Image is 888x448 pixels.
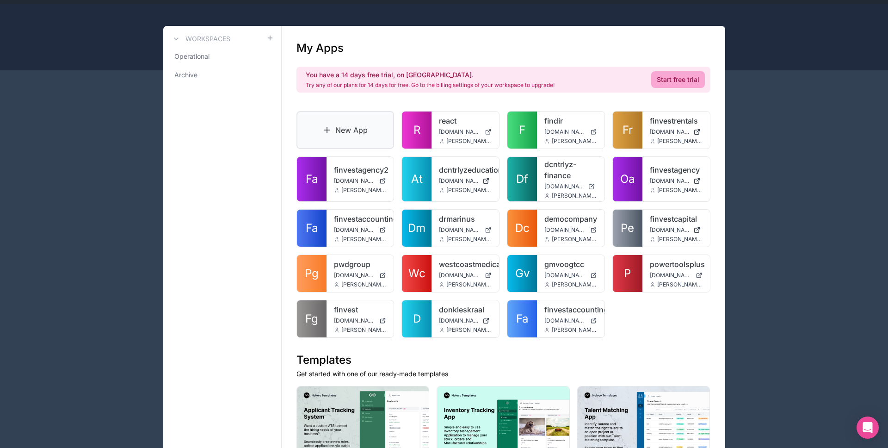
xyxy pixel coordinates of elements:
[297,210,327,247] a: Fa
[411,172,423,187] span: At
[544,226,586,234] span: [DOMAIN_NAME]
[334,164,387,175] a: finvestagency2
[334,272,387,279] a: [DOMAIN_NAME]
[402,255,432,292] a: Wc
[544,115,597,126] a: findir
[334,177,376,185] span: [DOMAIN_NAME]
[552,281,597,288] span: [PERSON_NAME][EMAIL_ADDRESS][DOMAIN_NAME]
[334,304,387,315] a: finvest
[439,259,492,270] a: westcoastmedical
[305,311,318,326] span: Fg
[544,159,597,181] a: dcntrlyz-finance
[650,272,692,279] span: [DOMAIN_NAME]
[552,137,597,145] span: [PERSON_NAME][EMAIL_ADDRESS][DOMAIN_NAME]
[507,255,537,292] a: Gv
[171,48,274,65] a: Operational
[650,272,703,279] a: [DOMAIN_NAME]
[544,272,586,279] span: [DOMAIN_NAME]
[624,266,631,281] span: P
[650,128,690,136] span: [DOMAIN_NAME]
[657,137,703,145] span: [PERSON_NAME][EMAIL_ADDRESS][DOMAIN_NAME]
[296,369,710,379] p: Get started with one of our ready-made templates
[650,259,703,270] a: powertoolsplus
[446,137,492,145] span: [PERSON_NAME][EMAIL_ADDRESS][DOMAIN_NAME]
[650,226,703,234] a: [DOMAIN_NAME]
[341,326,387,334] span: [PERSON_NAME][EMAIL_ADDRESS][DOMAIN_NAME]
[507,112,537,149] a: F
[621,221,634,236] span: Pe
[341,187,387,194] span: [PERSON_NAME][EMAIL_ADDRESS][DOMAIN_NAME]
[402,210,432,247] a: Dm
[544,128,597,136] a: [DOMAIN_NAME]
[623,123,633,137] span: Fr
[507,300,537,337] a: Fa
[613,210,642,247] a: Pe
[334,226,387,234] a: [DOMAIN_NAME]
[544,183,584,190] span: [DOMAIN_NAME]
[544,226,597,234] a: [DOMAIN_NAME]
[334,177,387,185] a: [DOMAIN_NAME]
[439,177,492,185] a: [DOMAIN_NAME]
[650,128,703,136] a: [DOMAIN_NAME]
[544,317,586,324] span: [DOMAIN_NAME]
[334,226,376,234] span: [DOMAIN_NAME]
[439,226,481,234] span: [DOMAIN_NAME]
[439,272,492,279] a: [DOMAIN_NAME]
[446,187,492,194] span: [PERSON_NAME][EMAIL_ADDRESS][DOMAIN_NAME]
[334,317,387,324] a: [DOMAIN_NAME]
[657,281,703,288] span: [PERSON_NAME][EMAIL_ADDRESS][DOMAIN_NAME]
[297,255,327,292] a: Pg
[297,300,327,337] a: Fg
[650,226,690,234] span: [DOMAIN_NAME]
[297,157,327,201] a: Fa
[306,221,318,236] span: Fa
[650,177,703,185] a: [DOMAIN_NAME]
[341,281,387,288] span: [PERSON_NAME][EMAIL_ADDRESS][DOMAIN_NAME]
[296,353,710,367] h1: Templates
[657,187,703,194] span: [PERSON_NAME][EMAIL_ADDRESS][DOMAIN_NAME]
[439,213,492,224] a: drmarinus
[650,177,690,185] span: [DOMAIN_NAME]
[446,326,492,334] span: [PERSON_NAME][EMAIL_ADDRESS][DOMAIN_NAME]
[544,213,597,224] a: democompany
[439,164,492,175] a: dcntrlyzeducation
[515,266,530,281] span: Gv
[516,172,528,187] span: Df
[306,70,555,80] h2: You have a 14 days free trial, on [GEOGRAPHIC_DATA].
[306,172,318,187] span: Fa
[613,157,642,201] a: Oa
[174,70,197,80] span: Archive
[544,304,597,315] a: finvestaccounting
[171,33,230,44] a: Workspaces
[657,236,703,243] span: [PERSON_NAME][EMAIL_ADDRESS][DOMAIN_NAME]
[650,164,703,175] a: finvestagency
[439,304,492,315] a: donkieskraal
[446,236,492,243] span: [PERSON_NAME][EMAIL_ADDRESS][DOMAIN_NAME]
[857,417,879,439] div: Open Intercom Messenger
[439,226,492,234] a: [DOMAIN_NAME]
[544,183,597,190] a: [DOMAIN_NAME]
[544,317,597,324] a: [DOMAIN_NAME]
[408,266,425,281] span: Wc
[439,317,479,324] span: [DOMAIN_NAME]
[439,177,479,185] span: [DOMAIN_NAME]
[402,300,432,337] a: D
[446,281,492,288] span: [PERSON_NAME][EMAIL_ADDRESS][DOMAIN_NAME]
[413,311,421,326] span: D
[620,172,635,187] span: Oa
[413,123,420,137] span: R
[544,259,597,270] a: gmvoogtcc
[334,317,376,324] span: [DOMAIN_NAME]
[552,326,597,334] span: [PERSON_NAME][EMAIL_ADDRESS][DOMAIN_NAME]
[341,236,387,243] span: [PERSON_NAME][EMAIL_ADDRESS][DOMAIN_NAME]
[296,111,395,149] a: New App
[334,259,387,270] a: pwdgroup
[613,255,642,292] a: P
[171,67,274,83] a: Archive
[408,221,425,236] span: Dm
[185,34,230,44] h3: Workspaces
[544,272,597,279] a: [DOMAIN_NAME]
[439,128,481,136] span: [DOMAIN_NAME]
[552,236,597,243] span: [PERSON_NAME][EMAIL_ADDRESS][DOMAIN_NAME]
[613,112,642,149] a: Fr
